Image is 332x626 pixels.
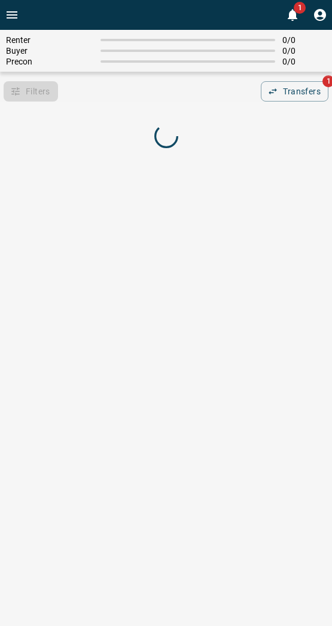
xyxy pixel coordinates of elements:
span: 1 [294,2,306,14]
button: Profile [308,3,332,27]
span: 0 / 0 [282,46,326,56]
span: Renter [6,35,93,45]
button: 1 [281,3,304,27]
span: 0 / 0 [282,57,326,66]
span: Precon [6,57,93,66]
span: Buyer [6,46,93,56]
button: Transfers [261,81,328,102]
span: 0 / 0 [282,35,326,45]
